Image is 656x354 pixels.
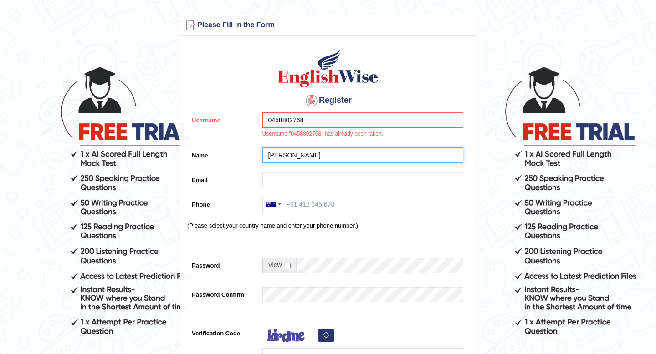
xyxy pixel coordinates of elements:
[187,287,258,299] label: Password Confirm
[187,221,469,230] p: (Please select your country name and enter your phone number.)
[187,197,258,209] label: Phone
[285,263,291,268] input: Show/Hide Password
[187,93,469,108] h4: Register
[262,197,369,212] input: +61 412 345 678
[183,18,473,33] h3: Please Fill in the Form
[187,112,258,125] label: Username
[263,197,284,212] div: Australia: +61
[187,325,258,338] label: Verification Code
[276,48,380,89] img: Logo of English Wise create a new account for intelligent practice with AI
[187,258,258,270] label: Password
[187,172,258,184] label: Email
[187,147,258,160] label: Name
